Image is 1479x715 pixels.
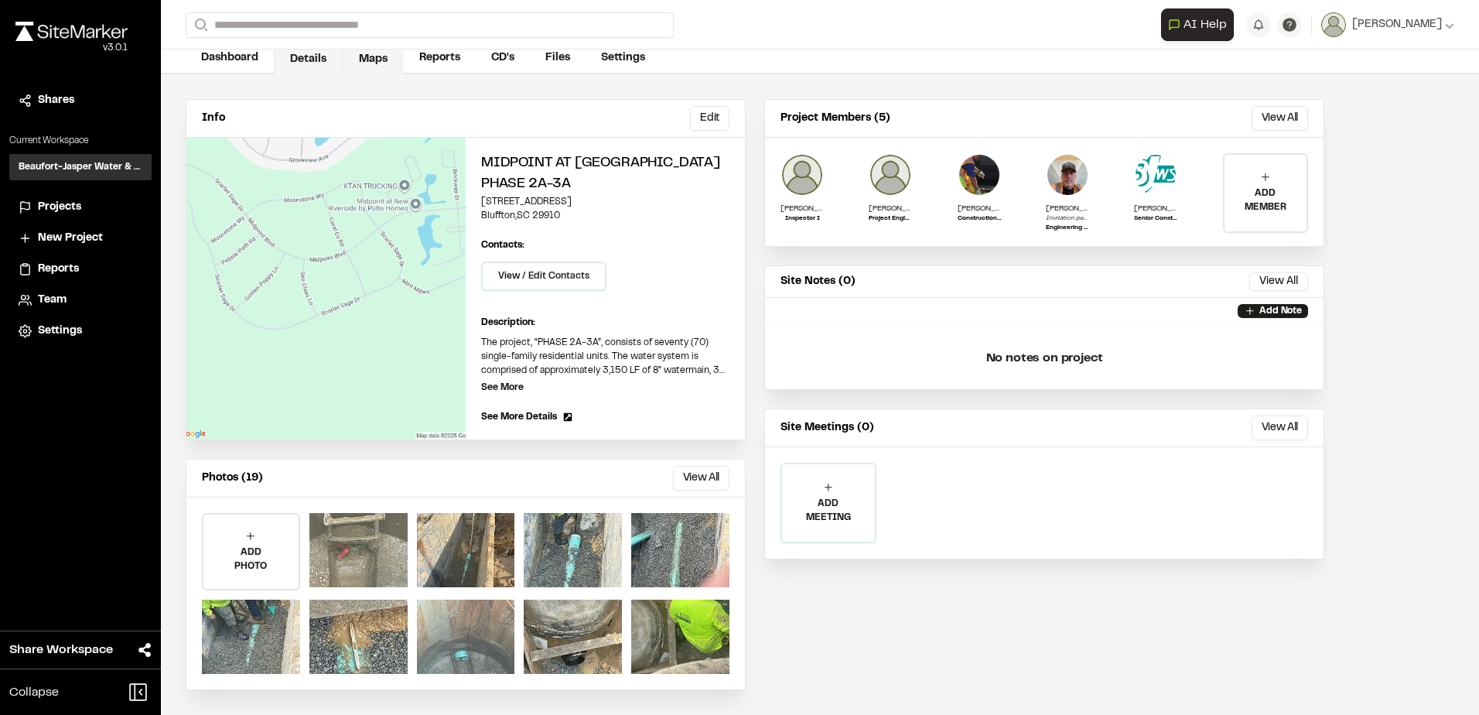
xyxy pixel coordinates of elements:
[1225,186,1307,214] p: ADD MEMBER
[1252,416,1308,440] button: View All
[9,683,59,702] span: Collapse
[274,45,343,74] a: Details
[780,214,824,224] p: Inspector I
[1134,203,1177,214] p: [PERSON_NAME]
[481,262,606,291] button: View / Edit Contacts
[780,110,890,127] p: Project Members (5)
[777,334,1311,383] p: No notes on project
[38,92,74,109] span: Shares
[690,106,729,131] button: Edit
[958,214,1001,224] p: Construction Engineer II
[38,323,82,340] span: Settings
[481,410,557,424] span: See More Details
[38,292,67,309] span: Team
[1321,12,1346,37] img: User
[19,261,142,278] a: Reports
[869,203,912,214] p: [PERSON_NAME]
[673,466,729,491] button: View All
[202,110,225,127] p: Info
[780,273,856,290] p: Site Notes (0)
[780,419,874,436] p: Site Meetings (0)
[1321,12,1454,37] button: [PERSON_NAME]
[15,41,128,55] div: Oh geez...please don't...
[1161,9,1240,41] div: Open AI Assistant
[38,261,79,278] span: Reports
[1134,214,1177,224] p: Senior Construction Manager
[780,153,824,197] img: Jason Luttrell
[186,43,274,73] a: Dashboard
[1259,304,1302,318] p: Add Note
[38,230,103,247] span: New Project
[1252,106,1308,131] button: View All
[1161,9,1234,41] button: Open AI Assistant
[9,641,113,659] span: Share Workspace
[404,43,476,73] a: Reports
[869,153,912,197] img: Jordan Silva
[1352,16,1442,33] span: [PERSON_NAME]
[19,160,142,174] h3: Beaufort-Jasper Water & Sewer Authority
[186,12,213,38] button: Search
[38,199,81,216] span: Projects
[343,45,404,74] a: Maps
[869,214,912,224] p: Project Engineer
[586,43,661,73] a: Settings
[1184,15,1227,34] span: AI Help
[530,43,586,73] a: Files
[958,153,1001,197] img: Victor Gaucin
[202,470,263,487] p: Photos (19)
[958,203,1001,214] p: [PERSON_NAME]
[780,203,824,214] p: [PERSON_NAME]
[476,43,530,73] a: CD's
[481,153,729,195] h2: Midpoint at [GEOGRAPHIC_DATA] Phase 2A-3A
[481,381,524,395] p: See More
[19,92,142,109] a: Shares
[481,336,729,378] p: The project, “PHASE 2A-3A”, consists of seventy (70) single-family residential units. The water s...
[481,209,729,223] p: Bluffton , SC 29910
[1046,153,1089,197] img: Cliff Schwabauer
[1046,203,1089,214] p: [PERSON_NAME]
[782,497,875,525] p: ADD MEETING
[9,134,152,148] p: Current Workspace
[481,195,729,209] p: [STREET_ADDRESS]
[15,22,128,41] img: rebrand.png
[203,546,299,573] p: ADD PHOTO
[19,323,142,340] a: Settings
[1046,224,1089,233] p: Engineering Construction Supervisor South of the Broad
[1249,272,1308,291] button: View All
[1046,214,1089,224] p: Invitation pending
[19,199,142,216] a: Projects
[19,230,142,247] a: New Project
[481,238,524,252] p: Contacts:
[481,316,729,330] p: Description:
[1134,153,1177,197] img: Jason Quick
[19,292,142,309] a: Team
